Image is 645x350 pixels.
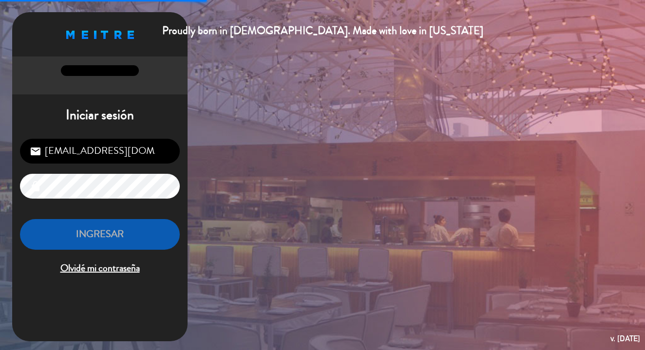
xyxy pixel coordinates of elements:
div: v. [DATE] [610,332,640,345]
i: email [30,146,41,157]
button: INGRESAR [20,219,180,250]
input: Correo Electrónico [20,139,180,164]
span: Olvidé mi contraseña [20,260,180,276]
h1: Iniciar sesión [12,107,188,124]
i: lock [30,181,41,192]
